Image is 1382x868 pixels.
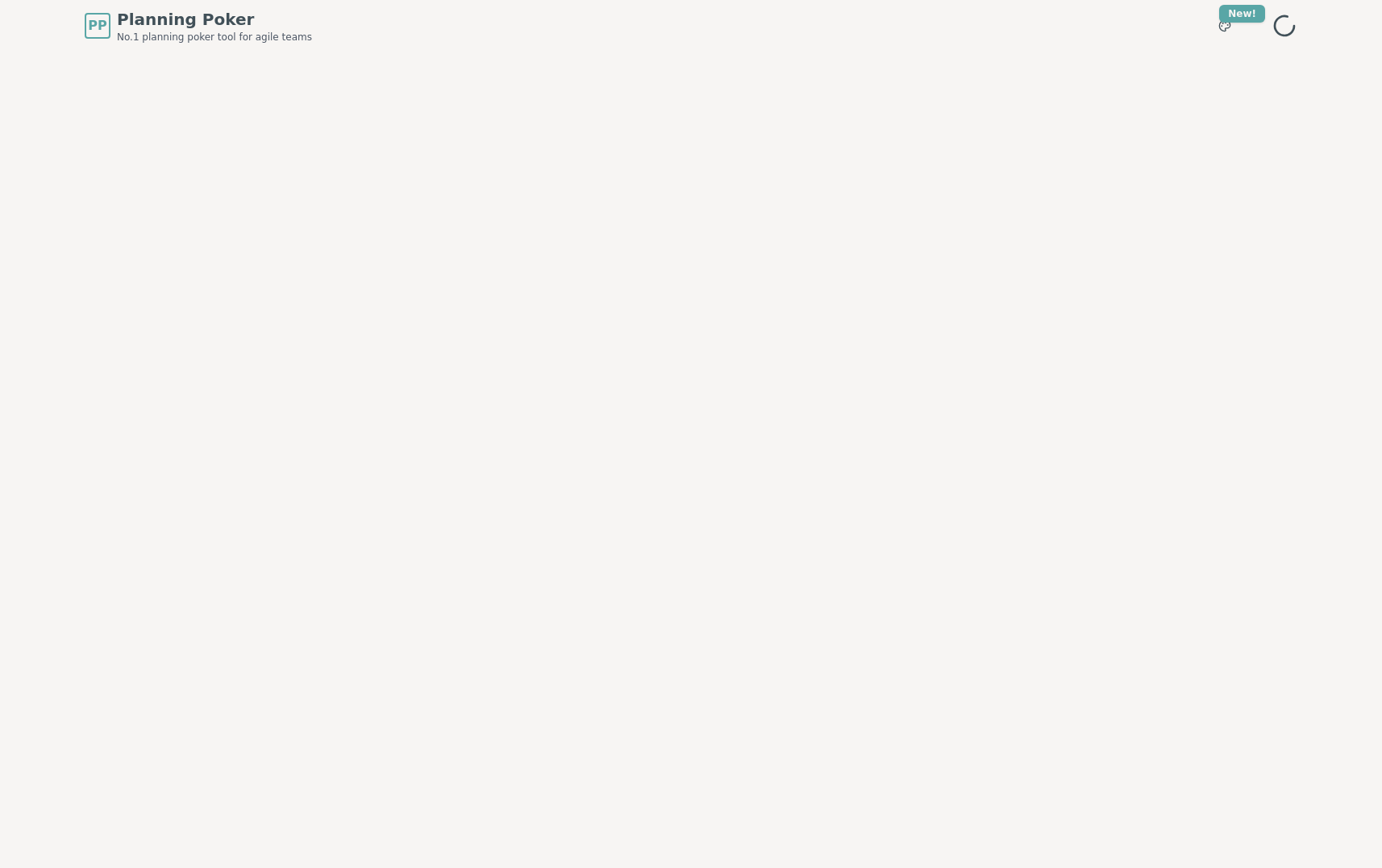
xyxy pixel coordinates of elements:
span: No.1 planning poker tool for agile teams [117,31,312,44]
a: PPPlanning PokerNo.1 planning poker tool for agile teams [85,8,312,44]
span: PP [88,16,106,35]
div: New! [1219,5,1265,23]
span: Planning Poker [117,8,312,31]
button: New! [1210,11,1239,40]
